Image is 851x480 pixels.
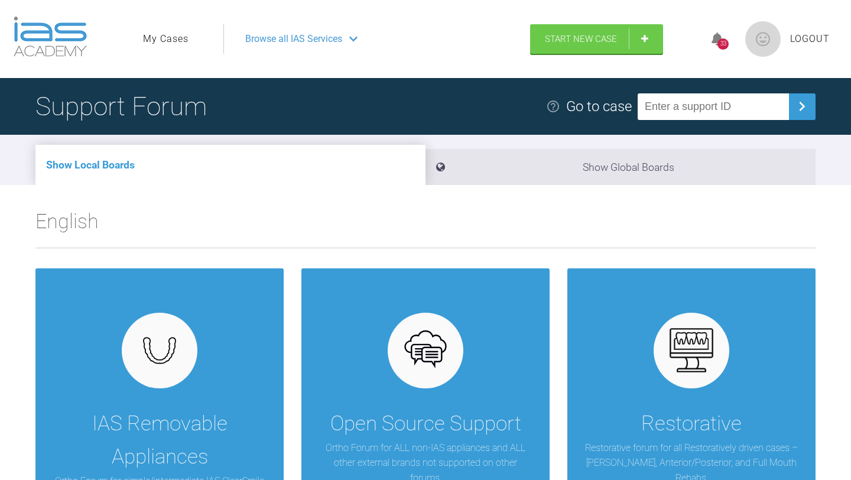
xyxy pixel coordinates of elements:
[546,99,560,113] img: help.e70b9f3d.svg
[245,31,342,47] span: Browse all IAS Services
[638,93,789,120] input: Enter a support ID
[35,145,425,185] li: Show Local Boards
[792,97,811,116] img: chevronRight.28bd32b0.svg
[717,38,729,50] div: 33
[330,407,521,440] div: Open Source Support
[143,31,189,47] a: My Cases
[53,407,266,473] div: IAS Removable Appliances
[641,407,742,440] div: Restorative
[790,31,830,47] a: Logout
[566,95,632,118] div: Go to case
[35,205,816,248] h2: English
[14,17,87,57] img: logo-light.3e3ef733.png
[745,21,781,57] img: profile.png
[425,149,816,185] li: Show Global Boards
[545,34,617,44] span: Start New Case
[35,86,207,127] h1: Support Forum
[403,327,449,373] img: opensource.6e495855.svg
[669,327,714,373] img: restorative.65e8f6b6.svg
[530,24,663,54] a: Start New Case
[137,333,183,368] img: removables.927eaa4e.svg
